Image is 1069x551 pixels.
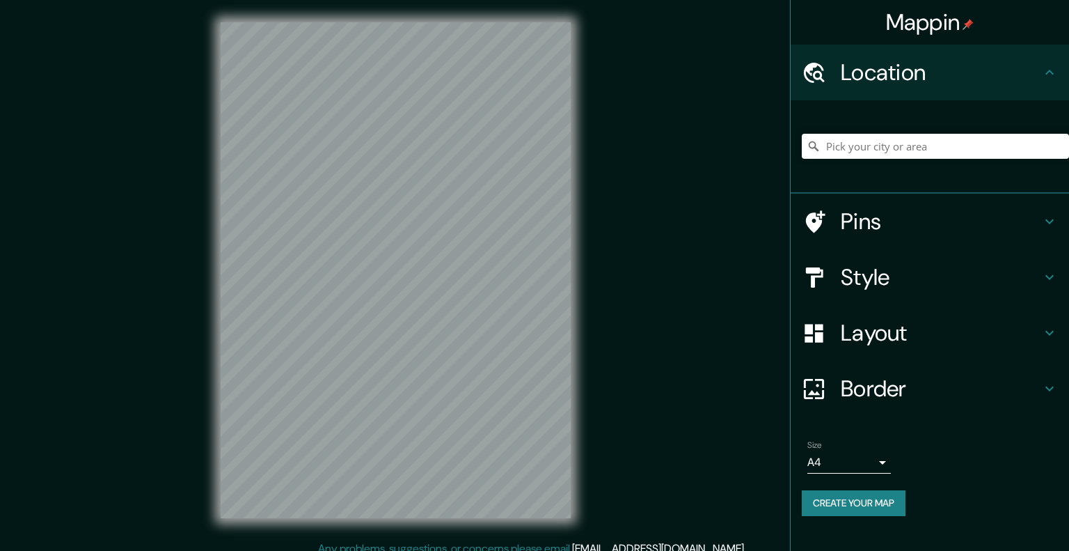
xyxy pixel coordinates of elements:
button: Create your map [802,490,905,516]
h4: Border [841,375,1041,403]
h4: Layout [841,319,1041,347]
img: pin-icon.png [963,19,974,30]
div: A4 [807,451,891,474]
input: Pick your city or area [802,134,1069,159]
div: Layout [791,305,1069,361]
div: Location [791,45,1069,100]
div: Pins [791,194,1069,249]
h4: Location [841,59,1041,86]
div: Border [791,361,1069,417]
label: Size [807,440,822,451]
h4: Style [841,263,1041,291]
h4: Mappin [886,8,974,36]
h4: Pins [841,208,1041,235]
div: Style [791,249,1069,305]
canvas: Map [221,22,571,518]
